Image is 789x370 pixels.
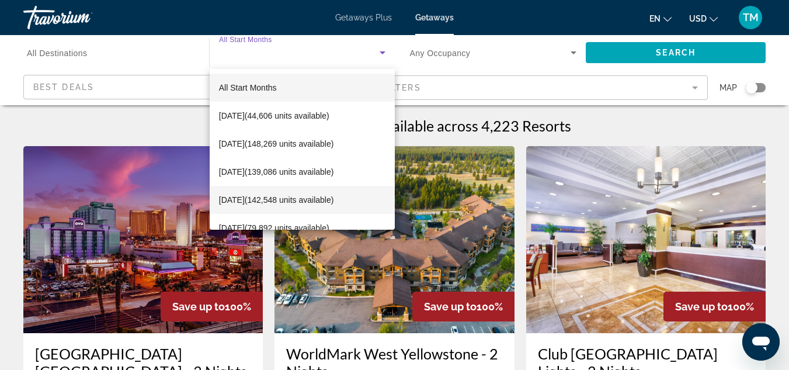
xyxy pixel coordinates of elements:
[219,221,329,235] span: [DATE] (79,892 units available)
[742,323,780,361] iframe: Button to launch messaging window
[219,83,277,92] span: All Start Months
[219,165,334,179] span: [DATE] (139,086 units available)
[219,193,334,207] span: [DATE] (142,548 units available)
[219,109,329,123] span: [DATE] (44,606 units available)
[219,137,334,151] span: [DATE] (148,269 units available)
